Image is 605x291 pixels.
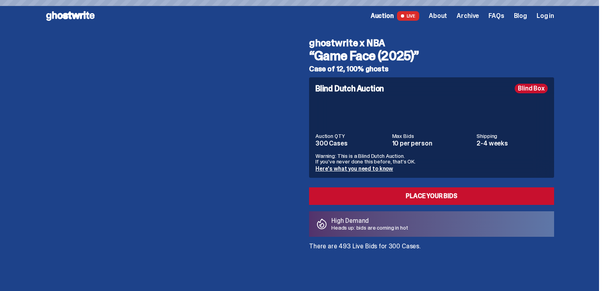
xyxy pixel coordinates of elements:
[371,13,394,19] span: Auction
[392,133,472,139] dt: Max Bids
[315,85,384,92] h4: Blind Dutch Auction
[309,38,554,48] h4: ghostwrite x NBA
[315,133,387,139] dt: Auction QTY
[514,13,527,19] a: Blog
[429,13,447,19] a: About
[315,153,548,164] p: Warning: This is a Blind Dutch Auction. If you’ve never done this before, that’s OK.
[309,65,554,73] h5: Case of 12, 100% ghosts
[371,11,419,21] a: Auction LIVE
[537,13,554,19] a: Log in
[331,225,408,230] p: Heads up: bids are coming in hot
[309,243,554,250] p: There are 493 Live Bids for 300 Cases.
[315,165,393,172] a: Here's what you need to know
[397,11,420,21] span: LIVE
[477,140,548,147] dd: 2-4 weeks
[309,187,554,205] a: Place your Bids
[331,218,408,224] p: High Demand
[315,140,387,147] dd: 300 Cases
[477,133,548,139] dt: Shipping
[515,84,548,93] div: Blind Box
[488,13,504,19] a: FAQs
[392,140,472,147] dd: 10 per person
[309,49,554,62] h3: “Game Face (2025)”
[457,13,479,19] a: Archive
